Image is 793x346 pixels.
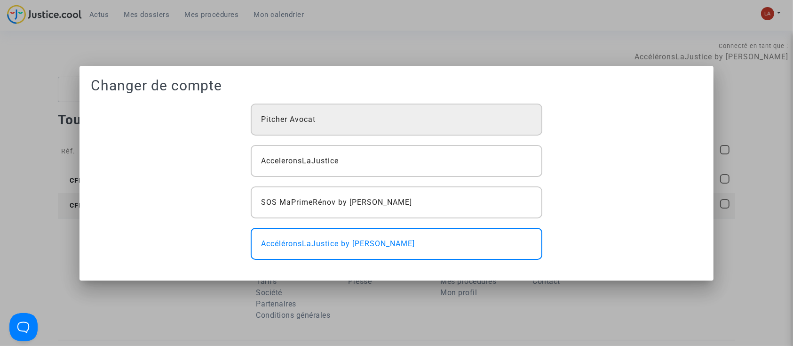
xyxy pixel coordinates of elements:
[261,197,412,208] span: SOS MaPrimeRénov by [PERSON_NAME]
[9,313,38,341] iframe: Help Scout Beacon - Open
[261,114,316,125] span: Pitcher Avocat
[261,155,339,167] span: AcceleronsLaJustice
[261,238,415,249] span: AccéléronsLaJustice by [PERSON_NAME]
[91,77,703,94] h1: Changer de compte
